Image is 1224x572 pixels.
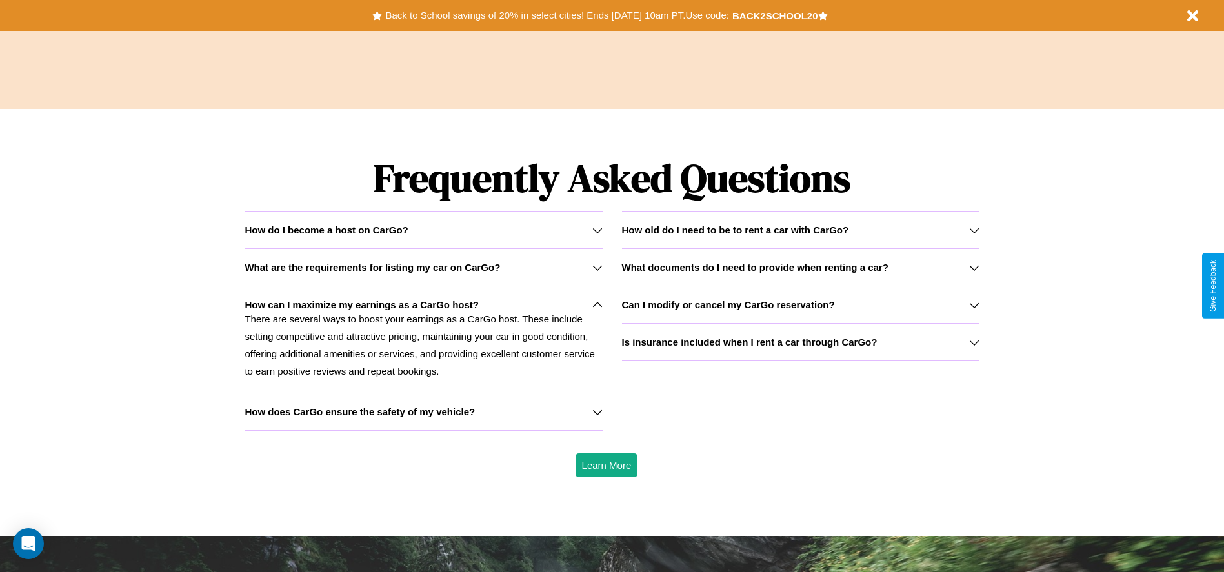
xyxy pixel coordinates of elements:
h3: How old do I need to be to rent a car with CarGo? [622,224,849,235]
h3: How does CarGo ensure the safety of my vehicle? [245,406,475,417]
h1: Frequently Asked Questions [245,145,979,211]
h3: Is insurance included when I rent a car through CarGo? [622,337,878,348]
button: Learn More [576,453,638,477]
h3: How do I become a host on CarGo? [245,224,408,235]
h3: What documents do I need to provide when renting a car? [622,262,888,273]
div: Open Intercom Messenger [13,528,44,559]
b: BACK2SCHOOL20 [732,10,818,21]
button: Back to School savings of 20% in select cities! Ends [DATE] 10am PT.Use code: [382,6,732,25]
h3: Can I modify or cancel my CarGo reservation? [622,299,835,310]
div: Give Feedback [1209,260,1218,312]
p: There are several ways to boost your earnings as a CarGo host. These include setting competitive ... [245,310,602,380]
h3: What are the requirements for listing my car on CarGo? [245,262,500,273]
h3: How can I maximize my earnings as a CarGo host? [245,299,479,310]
